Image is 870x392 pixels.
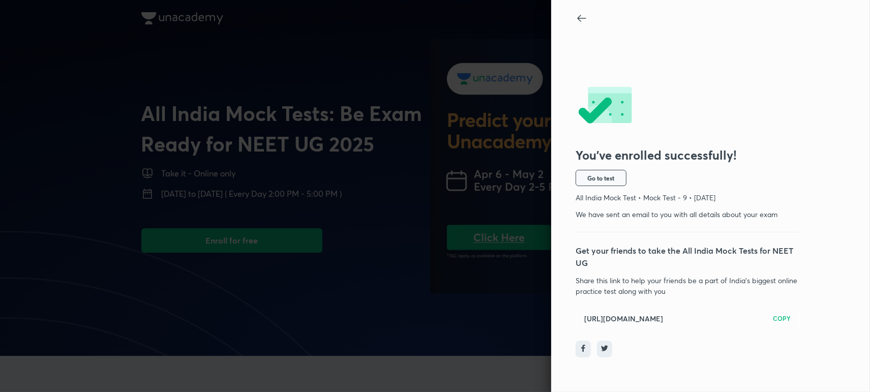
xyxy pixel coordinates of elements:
[576,192,799,203] p: All India Mock Test • Mock Test - 9 • [DATE]
[584,313,663,324] h6: [URL][DOMAIN_NAME]
[773,314,791,323] h6: COPY
[588,174,615,182] span: Go to test
[576,245,799,269] p: Get your friends to take the All India Mock Tests for NEET UG
[576,87,634,126] img: -
[576,170,626,186] button: Go to test
[576,148,799,163] h3: You’ve enrolled successfully!
[576,209,799,220] p: We have sent an email to you with all details about your exam
[576,275,799,296] p: Share this link to help your friends be a part of India’s biggest online practice test along with...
